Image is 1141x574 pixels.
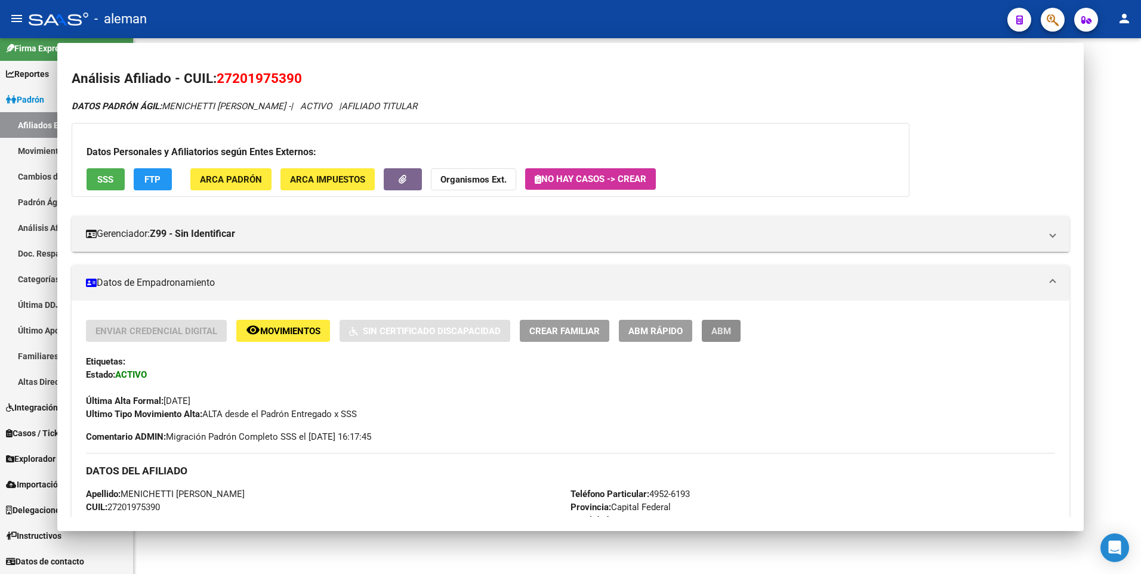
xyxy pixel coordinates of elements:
[72,69,1070,89] h2: Análisis Afiliado - CUIL:
[86,515,134,526] strong: Documento:
[6,504,64,517] span: Delegaciones
[86,502,160,513] span: 27201975390
[570,515,635,526] span: 20462
[236,320,330,342] button: Movimientos
[86,320,227,342] button: Enviar Credencial Digital
[341,101,417,112] span: AFILIADO TITULAR
[6,555,84,568] span: Datos de contacto
[280,168,375,190] button: ARCA Impuestos
[86,431,166,442] strong: Comentario ADMIN:
[72,101,162,112] strong: DATOS PADRÓN ÁGIL:
[144,174,161,185] span: FTP
[87,145,895,159] h3: Datos Personales y Afiliatorios según Entes Externos:
[115,369,147,380] strong: ACTIVO
[570,489,690,499] span: 4952-6193
[340,320,510,342] button: Sin Certificado Discapacidad
[72,101,291,112] span: MENICHETTI [PERSON_NAME] -
[134,168,172,190] button: FTP
[702,320,741,342] button: ABM
[150,227,235,241] strong: Z99 - Sin Identificar
[86,409,202,419] strong: Ultimo Tipo Movimiento Alta:
[6,529,61,542] span: Instructivos
[86,396,190,406] span: [DATE]
[190,168,272,190] button: ARCA Padrón
[1100,533,1129,562] div: Open Intercom Messenger
[86,489,245,499] span: MENICHETTI [PERSON_NAME]
[290,174,365,185] span: ARCA Impuestos
[95,326,217,337] span: Enviar Credencial Digital
[619,320,692,342] button: ABM Rápido
[1117,11,1131,26] mat-icon: person
[217,70,302,86] span: 27201975390
[86,369,115,380] strong: Estado:
[260,326,320,337] span: Movimientos
[72,101,417,112] i: | ACTIVO |
[97,174,113,185] span: SSS
[86,502,107,513] strong: CUIL:
[86,227,1041,241] mat-panel-title: Gerenciador:
[86,276,1041,290] mat-panel-title: Datos de Empadronamiento
[363,326,501,337] span: Sin Certificado Discapacidad
[200,174,262,185] span: ARCA Padrón
[87,168,125,190] button: SSS
[431,168,516,190] button: Organismos Ext.
[525,168,656,190] button: No hay casos -> Crear
[10,11,24,26] mat-icon: menu
[86,409,357,419] span: ALTA desde el Padrón Entregado x SSS
[570,502,671,513] span: Capital Federal
[6,401,116,414] span: Integración (discapacidad)
[440,174,507,185] strong: Organismos Ext.
[94,6,147,32] span: - aleman
[628,326,683,337] span: ABM Rápido
[570,489,649,499] strong: Teléfono Particular:
[246,323,260,337] mat-icon: remove_red_eye
[6,478,109,491] span: Importación de Archivos
[570,515,611,526] strong: Localidad:
[86,489,121,499] strong: Apellido:
[535,174,646,184] span: No hay casos -> Crear
[6,67,49,81] span: Reportes
[6,93,44,106] span: Padrón
[529,326,600,337] span: Crear Familiar
[72,216,1070,252] mat-expansion-panel-header: Gerenciador:Z99 - Sin Identificar
[711,326,731,337] span: ABM
[6,452,101,465] span: Explorador de Archivos
[6,427,70,440] span: Casos / Tickets
[86,356,125,367] strong: Etiquetas:
[86,515,277,526] span: DU - DOCUMENTO UNICO 20197539
[6,42,68,55] span: Firma Express
[86,464,1056,477] h3: DATOS DEL AFILIADO
[520,320,609,342] button: Crear Familiar
[86,396,164,406] strong: Última Alta Formal:
[570,502,611,513] strong: Provincia:
[72,265,1070,301] mat-expansion-panel-header: Datos de Empadronamiento
[86,430,371,443] span: Migración Padrón Completo SSS el [DATE] 16:17:45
